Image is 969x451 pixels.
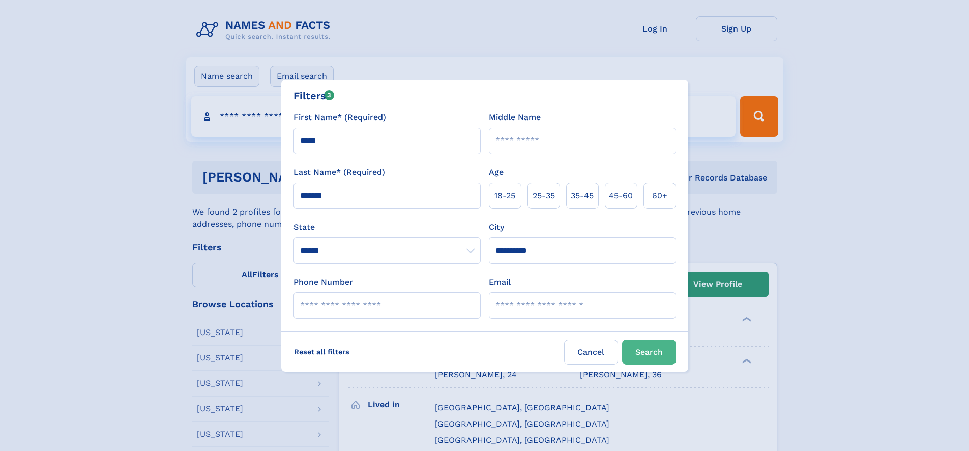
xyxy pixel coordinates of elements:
label: Cancel [564,340,618,365]
label: City [489,221,504,233]
span: 35‑45 [571,190,594,202]
label: Last Name* (Required) [293,166,385,178]
label: Email [489,276,511,288]
label: Reset all filters [287,340,356,364]
label: Age [489,166,504,178]
span: 18‑25 [494,190,515,202]
button: Search [622,340,676,365]
label: First Name* (Required) [293,111,386,124]
span: 60+ [652,190,667,202]
span: 45‑60 [609,190,633,202]
label: Phone Number [293,276,353,288]
div: Filters [293,88,335,103]
label: Middle Name [489,111,541,124]
span: 25‑35 [533,190,555,202]
label: State [293,221,481,233]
